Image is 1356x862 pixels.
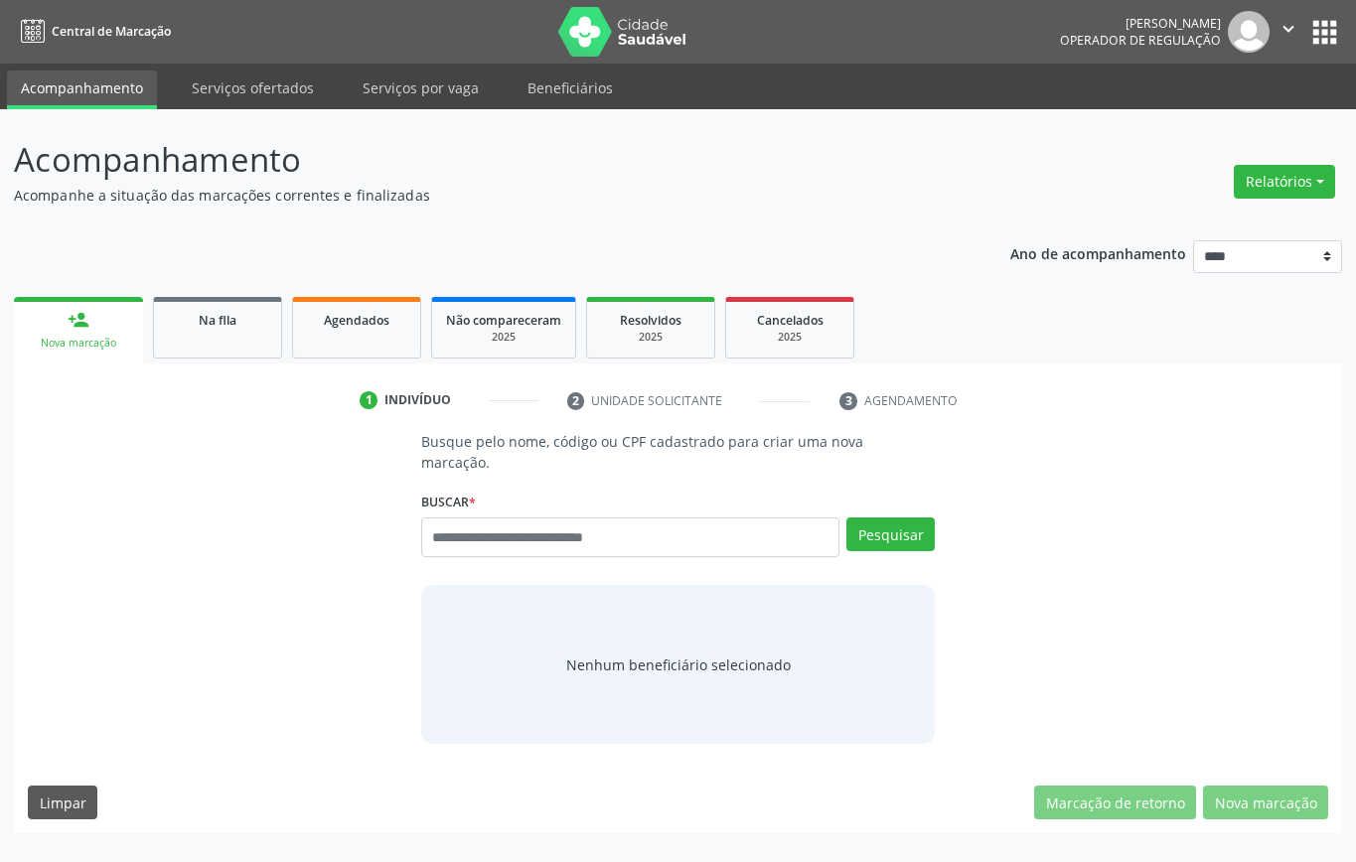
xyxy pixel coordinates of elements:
[349,71,493,105] a: Serviços por vaga
[1307,15,1342,50] button: apps
[757,312,824,329] span: Cancelados
[14,135,944,185] p: Acompanhamento
[446,330,561,345] div: 2025
[14,15,171,48] a: Central de Marcação
[1228,11,1270,53] img: img
[1203,786,1328,819] button: Nova marcação
[846,517,935,551] button: Pesquisar
[1234,165,1335,199] button: Relatórios
[384,391,451,409] div: Indivíduo
[178,71,328,105] a: Serviços ofertados
[421,431,935,473] p: Busque pelo nome, código ou CPF cadastrado para criar uma nova marcação.
[199,312,236,329] span: Na fila
[446,312,561,329] span: Não compareceram
[1060,32,1221,49] span: Operador de regulação
[620,312,681,329] span: Resolvidos
[566,654,791,675] span: Nenhum beneficiário selecionado
[514,71,627,105] a: Beneficiários
[28,336,129,351] div: Nova marcação
[324,312,389,329] span: Agendados
[1034,786,1196,819] button: Marcação de retorno
[7,71,157,109] a: Acompanhamento
[1278,18,1299,40] i: 
[14,185,944,206] p: Acompanhe a situação das marcações correntes e finalizadas
[360,391,377,409] div: 1
[28,786,97,819] button: Limpar
[1270,11,1307,53] button: 
[52,23,171,40] span: Central de Marcação
[740,330,839,345] div: 2025
[68,309,89,331] div: person_add
[1060,15,1221,32] div: [PERSON_NAME]
[1010,240,1186,265] p: Ano de acompanhamento
[421,487,476,517] label: Buscar
[601,330,700,345] div: 2025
